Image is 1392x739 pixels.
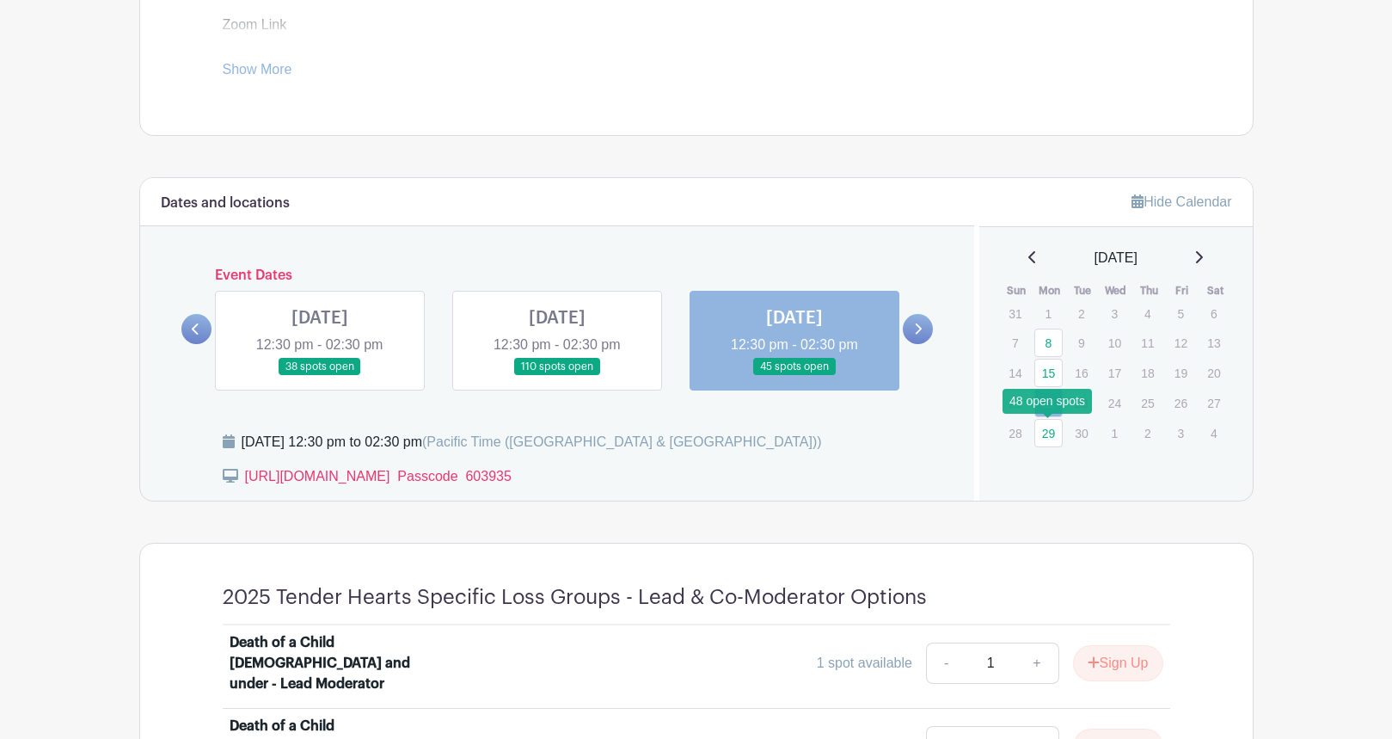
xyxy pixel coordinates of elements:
[223,62,292,83] a: Show More
[1001,420,1029,446] p: 28
[1001,300,1029,327] p: 31
[1066,282,1100,299] th: Tue
[1015,643,1058,684] a: +
[422,434,822,449] span: (Pacific Time ([GEOGRAPHIC_DATA] & [GEOGRAPHIC_DATA]))
[1095,248,1138,268] span: [DATE]
[242,432,822,453] div: [DATE] 12:30 pm to 02:30 pm
[1132,282,1166,299] th: Thu
[1034,300,1063,327] p: 1
[1167,390,1195,416] p: 26
[1001,329,1029,356] p: 7
[223,585,927,610] h4: 2025 Tender Hearts Specific Loss Groups - Lead & Co-Moderator Options
[1199,390,1228,416] p: 27
[1067,360,1095,386] p: 16
[1101,329,1129,356] p: 10
[926,643,966,684] a: -
[1167,420,1195,446] p: 3
[1034,359,1063,387] a: 15
[1001,360,1029,386] p: 14
[1101,300,1129,327] p: 3
[1133,329,1162,356] p: 11
[1067,300,1095,327] p: 2
[1033,282,1067,299] th: Mon
[1101,420,1129,446] p: 1
[1034,329,1063,357] a: 8
[1133,420,1162,446] p: 2
[245,469,512,483] a: [URL][DOMAIN_NAME] Passcode 603935
[1100,282,1133,299] th: Wed
[212,268,904,284] h6: Event Dates
[1000,282,1033,299] th: Sun
[1167,329,1195,356] p: 12
[1067,329,1095,356] p: 9
[1199,420,1228,446] p: 4
[1199,329,1228,356] p: 13
[1166,282,1199,299] th: Fri
[1101,390,1129,416] p: 24
[1133,390,1162,416] p: 25
[1101,360,1129,386] p: 17
[1073,645,1163,681] button: Sign Up
[1131,194,1231,209] a: Hide Calendar
[1003,389,1092,414] div: 48 open spots
[1034,419,1063,447] a: 29
[1001,390,1029,416] p: 21
[817,653,912,674] div: 1 spot available
[1199,300,1228,327] p: 6
[161,195,290,212] h6: Dates and locations
[1167,300,1195,327] p: 5
[230,632,443,694] div: Death of a Child [DEMOGRAPHIC_DATA] and under - Lead Moderator
[1133,300,1162,327] p: 4
[1133,360,1162,386] p: 18
[1067,420,1095,446] p: 30
[1199,282,1232,299] th: Sat
[1199,360,1228,386] p: 20
[1167,360,1195,386] p: 19
[223,38,368,52] a: [URL][DOMAIN_NAME]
